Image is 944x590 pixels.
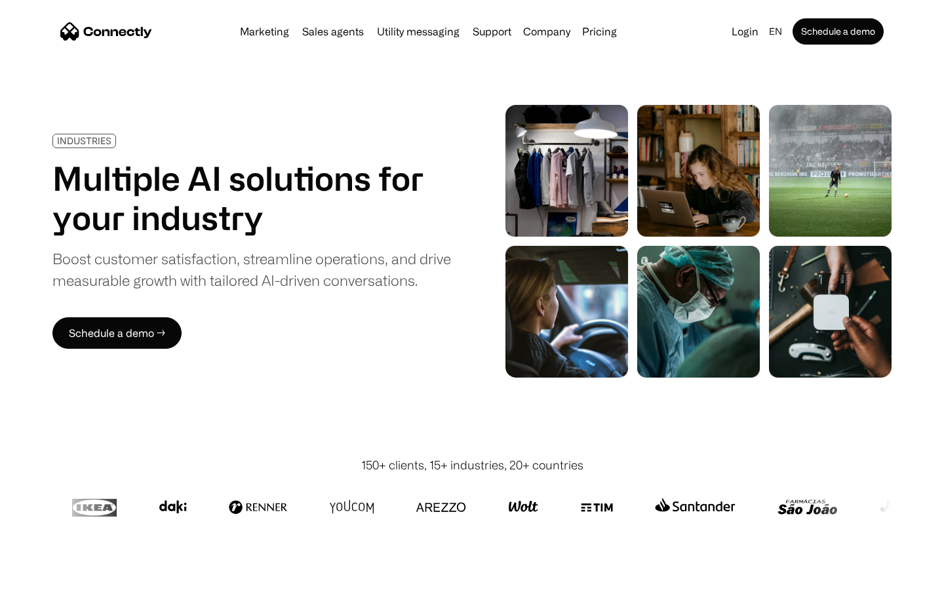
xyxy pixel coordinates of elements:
div: Boost customer satisfaction, streamline operations, and drive measurable growth with tailored AI-... [52,248,451,291]
div: en [764,22,790,41]
div: Company [519,22,574,41]
a: Schedule a demo [793,18,884,45]
h1: Multiple AI solutions for your industry [52,159,451,237]
ul: Language list [26,567,79,585]
a: Marketing [235,26,294,37]
a: Login [726,22,764,41]
a: Pricing [577,26,622,37]
div: en [769,22,782,41]
a: Sales agents [297,26,369,37]
div: 150+ clients, 15+ industries, 20+ countries [361,456,583,474]
a: Utility messaging [372,26,465,37]
a: Schedule a demo → [52,317,182,349]
a: Support [467,26,517,37]
a: home [60,22,152,41]
div: INDUSTRIES [57,136,111,146]
div: Company [523,22,570,41]
aside: Language selected: English [13,566,79,585]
